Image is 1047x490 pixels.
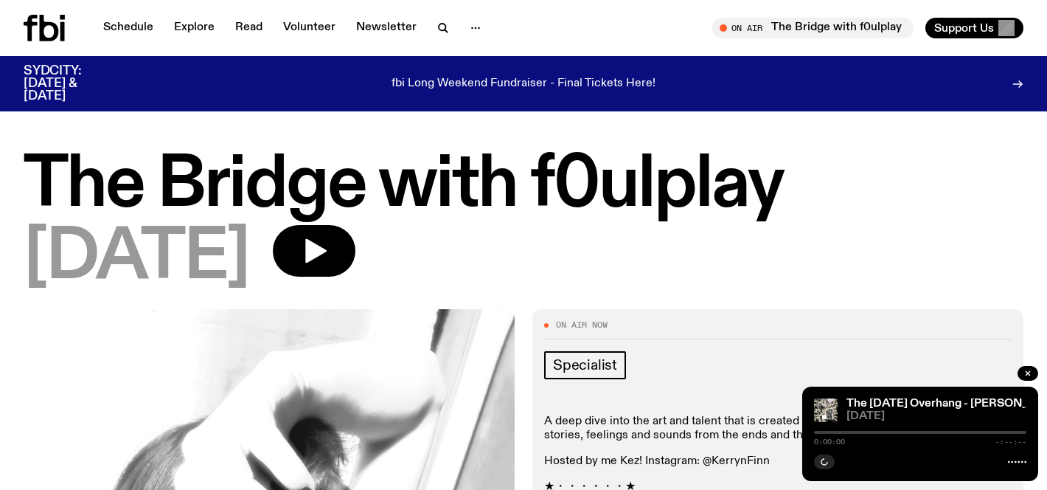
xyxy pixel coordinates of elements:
button: On AirThe Bridge with f0ulplay [712,18,914,38]
h1: The Bridge with f0ulplay [24,153,1023,219]
a: Schedule [94,18,162,38]
span: Specialist [553,357,617,373]
a: Read [226,18,271,38]
span: [DATE] [24,225,249,291]
p: Hosted by me Kez! Instagram: @KerrynFinn [544,455,1012,469]
a: Explore [165,18,223,38]
p: A deep dive into the art and talent that is created in [GEOGRAPHIC_DATA] <3 All genres, stories, ... [544,415,1012,443]
span: On Air Now [556,321,608,329]
span: [DATE] [846,411,1026,422]
button: Support Us [925,18,1023,38]
span: Support Us [934,21,994,35]
h3: SYDCITY: [DATE] & [DATE] [24,65,118,103]
a: Specialist [544,351,626,379]
a: Volunteer [274,18,344,38]
a: Newsletter [347,18,425,38]
span: -:--:-- [995,438,1026,446]
p: fbi Long Weekend Fundraiser - Final Tickets Here! [392,77,655,91]
span: 0:00:00 [814,438,845,446]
